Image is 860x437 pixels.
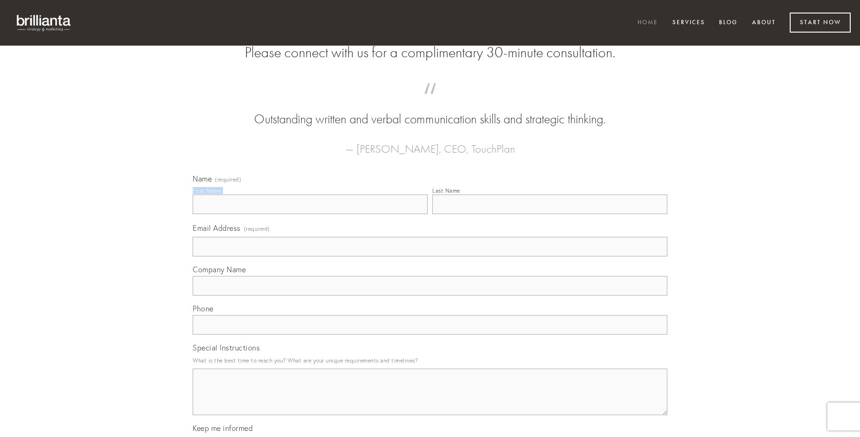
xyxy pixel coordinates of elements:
span: Email Address [193,223,241,233]
img: brillianta - research, strategy, marketing [9,9,79,36]
span: Name [193,174,212,183]
span: Keep me informed [193,424,253,433]
span: Phone [193,304,214,313]
span: (required) [215,177,241,182]
p: What is the best time to reach you? What are your unique requirements and timelines? [193,354,667,367]
span: Company Name [193,265,246,274]
a: Start Now [790,13,851,33]
div: First Name [193,187,221,194]
a: Services [666,15,711,31]
a: About [746,15,782,31]
h2: Please connect with us for a complimentary 30-minute consultation. [193,44,667,61]
span: “ [208,92,652,110]
a: Home [632,15,664,31]
span: (required) [244,222,270,235]
figcaption: — [PERSON_NAME], CEO, TouchPlan [208,128,652,158]
a: Blog [713,15,744,31]
span: Special Instructions [193,343,260,352]
div: Last Name [432,187,460,194]
blockquote: Outstanding written and verbal communication skills and strategic thinking. [208,92,652,128]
